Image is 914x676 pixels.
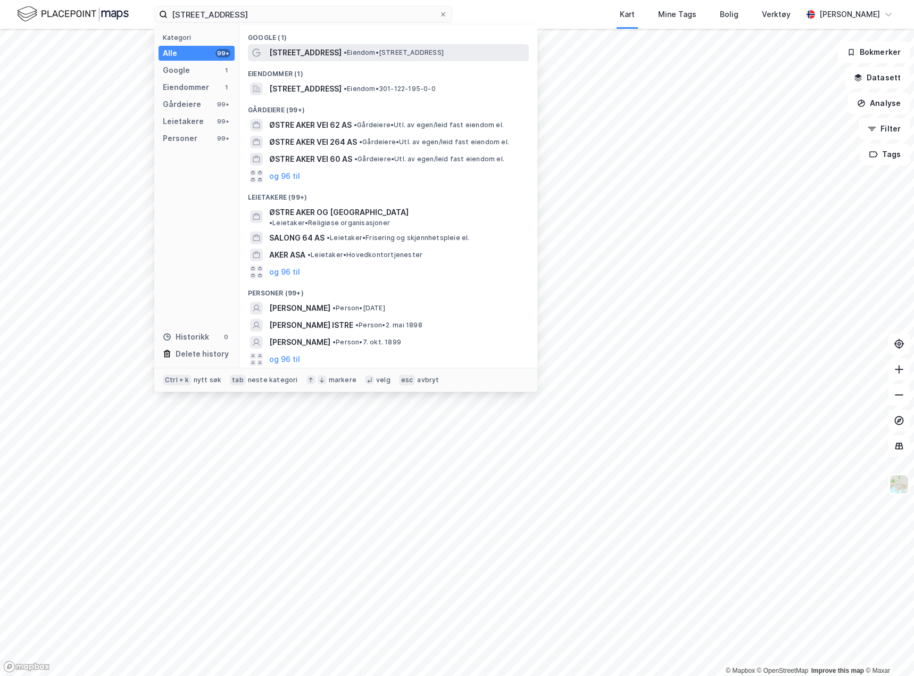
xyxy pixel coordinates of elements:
div: [PERSON_NAME] [819,8,880,21]
div: Google [163,64,190,77]
span: • [308,251,311,259]
div: 1 [222,83,230,92]
div: 99+ [215,49,230,57]
span: Leietaker • Hovedkontortjenester [308,251,422,259]
div: Mine Tags [658,8,696,21]
span: ØSTRE AKER VEI 62 AS [269,119,352,131]
span: • [359,138,362,146]
div: Leietakere (99+) [239,185,537,204]
span: [PERSON_NAME] [269,336,330,349]
div: 0 [222,333,230,341]
span: ØSTRE AKER VEI 60 AS [269,153,352,166]
div: Personer [163,132,197,145]
div: Bolig [720,8,738,21]
span: Gårdeiere • Utl. av egen/leid fast eiendom el. [354,155,504,163]
button: og 96 til [269,353,300,366]
div: Gårdeiere [163,98,201,111]
span: • [355,321,359,329]
div: Personer (99+) [239,281,537,300]
span: Gårdeiere • Utl. av egen/leid fast eiendom el. [359,138,509,146]
div: Google (1) [239,25,537,44]
span: [STREET_ADDRESS] [269,46,342,59]
button: Filter [859,118,910,139]
div: nytt søk [194,376,222,384]
a: Mapbox homepage [3,661,50,673]
button: Datasett [845,67,910,88]
a: OpenStreetMap [757,667,809,674]
button: og 96 til [269,170,300,183]
span: Leietaker • Frisering og skjønnhetspleie el. [327,234,470,242]
span: ØSTRE AKER OG [GEOGRAPHIC_DATA] [269,206,409,219]
span: • [344,48,347,56]
img: logo.f888ab2527a4732fd821a326f86c7f29.svg [17,5,129,23]
input: Søk på adresse, matrikkel, gårdeiere, leietakere eller personer [168,6,439,22]
span: AKER ASA [269,249,305,261]
div: Delete history [176,348,229,360]
div: 1 [222,66,230,75]
iframe: Chat Widget [861,625,914,676]
span: • [327,234,330,242]
div: Gårdeiere (99+) [239,97,537,117]
div: markere [329,376,356,384]
div: Ctrl + k [163,375,192,385]
div: tab [230,375,246,385]
span: ØSTRE AKER VEI 264 AS [269,136,357,149]
span: Gårdeiere • Utl. av egen/leid fast eiendom el. [354,121,504,129]
span: Eiendom • 301-122-195-0-0 [344,85,436,93]
div: Alle [163,47,177,60]
span: Leietaker • Religiøse organisasjoner [269,219,390,227]
div: 99+ [215,134,230,143]
div: 99+ [215,100,230,109]
span: Eiendom • [STREET_ADDRESS] [344,48,444,57]
div: Verktøy [762,8,791,21]
div: neste kategori [248,376,298,384]
div: 99+ [215,117,230,126]
img: Z [889,474,909,494]
span: Person • [DATE] [333,304,385,312]
span: • [333,304,336,312]
span: • [333,338,336,346]
div: Eiendommer [163,81,209,94]
a: Mapbox [726,667,755,674]
div: Kontrollprogram for chat [861,625,914,676]
span: • [269,219,272,227]
span: [PERSON_NAME] ISTRE [269,319,353,332]
div: Kart [620,8,635,21]
a: Improve this map [811,667,864,674]
div: Eiendommer (1) [239,61,537,80]
div: Kategori [163,34,235,42]
span: • [354,155,358,163]
span: • [344,85,347,93]
button: Bokmerker [838,42,910,63]
button: Analyse [848,93,910,114]
button: og 96 til [269,266,300,278]
span: • [354,121,357,129]
span: [STREET_ADDRESS] [269,83,342,95]
span: [PERSON_NAME] [269,302,330,315]
div: esc [399,375,416,385]
div: avbryt [417,376,439,384]
div: Historikk [163,331,209,343]
span: SALONG 64 AS [269,232,325,244]
span: Person • 2. mai 1898 [355,321,422,329]
span: Person • 7. okt. 1899 [333,338,401,347]
div: velg [376,376,390,384]
div: Leietakere [163,115,204,128]
button: Tags [860,144,910,165]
